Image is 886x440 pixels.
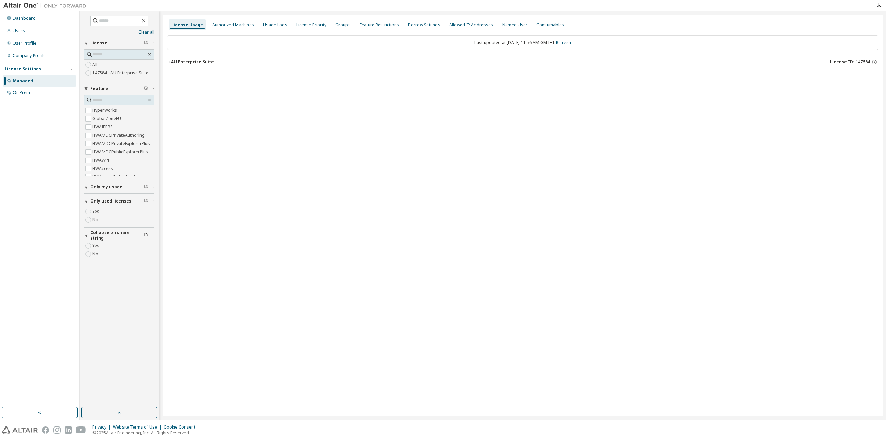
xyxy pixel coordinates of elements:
button: Feature [84,81,154,96]
label: HWAWPF [92,156,111,164]
img: altair_logo.svg [2,426,38,434]
a: Clear all [84,29,154,35]
label: All [92,61,99,69]
img: linkedin.svg [65,426,72,434]
div: AU Enterprise Suite [171,59,214,65]
div: Website Terms of Use [113,424,164,430]
div: On Prem [13,90,30,96]
div: Named User [502,22,527,28]
div: Usage Logs [263,22,287,28]
div: Company Profile [13,53,46,59]
span: Collapse on share string [90,230,144,241]
div: Managed [13,78,33,84]
label: Yes [92,207,101,216]
span: Clear filter [144,198,148,204]
div: License Priority [296,22,326,28]
label: HWAIFPBS [92,123,114,131]
img: facebook.svg [42,426,49,434]
div: Groups [335,22,351,28]
div: Last updated at: [DATE] 11:56 AM GMT+1 [167,35,878,50]
label: HWAccessEmbedded [92,173,136,181]
img: Altair One [3,2,90,9]
button: Only used licenses [84,194,154,209]
button: License [84,35,154,51]
button: AU Enterprise SuiteLicense ID: 147584 [167,54,878,70]
button: Collapse on share string [84,228,154,243]
div: License Usage [171,22,203,28]
label: No [92,250,100,258]
span: Only used licenses [90,198,132,204]
div: Authorized Machines [212,22,254,28]
label: Yes [92,242,101,250]
div: Feature Restrictions [360,22,399,28]
div: License Settings [4,66,41,72]
label: HWAccess [92,164,115,173]
label: No [92,216,100,224]
img: instagram.svg [53,426,61,434]
span: Clear filter [144,86,148,91]
label: HWAMDCPublicExplorerPlus [92,148,150,156]
div: Allowed IP Addresses [449,22,493,28]
div: Consumables [536,22,564,28]
span: Clear filter [144,184,148,190]
div: Cookie Consent [164,424,199,430]
div: Dashboard [13,16,36,21]
div: User Profile [13,41,36,46]
span: Clear filter [144,233,148,238]
label: HWAMDCPrivateExplorerPlus [92,140,151,148]
button: Only my usage [84,179,154,195]
label: HyperWorks [92,106,118,115]
div: Borrow Settings [408,22,440,28]
label: GlobalZoneEU [92,115,123,123]
p: © 2025 Altair Engineering, Inc. All Rights Reserved. [92,430,199,436]
span: License ID: 147584 [830,59,870,65]
label: 147584 - AU Enterprise Suite [92,69,150,77]
span: Clear filter [144,40,148,46]
span: Only my usage [90,184,123,190]
img: youtube.svg [76,426,86,434]
span: License [90,40,107,46]
a: Refresh [556,39,571,45]
div: Privacy [92,424,113,430]
label: HWAMDCPrivateAuthoring [92,131,146,140]
span: Feature [90,86,108,91]
div: Users [13,28,25,34]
